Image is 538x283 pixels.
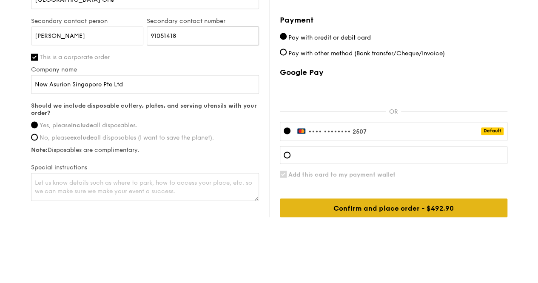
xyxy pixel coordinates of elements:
[31,102,257,117] strong: Should we include disposable cutlery, plates, and serving utensils with your order?
[40,54,110,61] span: This is a corporate order
[280,14,507,26] h4: Payment
[31,66,259,73] label: Company name
[288,171,396,178] span: Add this card to my payment wallet
[70,134,94,141] strong: exclude
[31,121,38,128] input: Yes, pleaseincludeall disposables.
[280,33,287,40] input: Pay with credit or debit card
[297,128,367,135] label: •••• 2507
[280,82,507,101] iframe: Secure payment button frame
[297,152,504,158] iframe: Secure card payment input frame
[40,122,137,129] span: Yes, please all disposables.
[71,122,93,129] strong: include
[31,146,48,154] strong: Note:
[280,49,287,55] input: Pay with other method (Bank transfer/Cheque/Invoice)
[31,146,259,154] label: Disposables are complimentary.
[31,54,38,60] input: This is a corporate order
[481,127,504,135] div: Default
[31,134,38,140] input: No, pleaseexcludeall disposables (I want to save the planet).
[288,34,371,41] span: Pay with credit or debit card
[308,128,337,135] span: •••• ••••
[386,108,401,115] p: OR
[288,49,445,57] span: Pay with other method (Bank transfer/Cheque/Invoice)
[297,128,306,134] img: mastercard.cc10fc2f.svg
[280,198,507,217] input: Confirm and place order - $492.90
[31,164,259,171] label: Special instructions
[147,17,259,25] label: Secondary contact number
[31,17,143,25] label: Secondary contact person
[40,134,214,141] span: No, please all disposables (I want to save the planet).
[280,68,507,77] label: Google Pay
